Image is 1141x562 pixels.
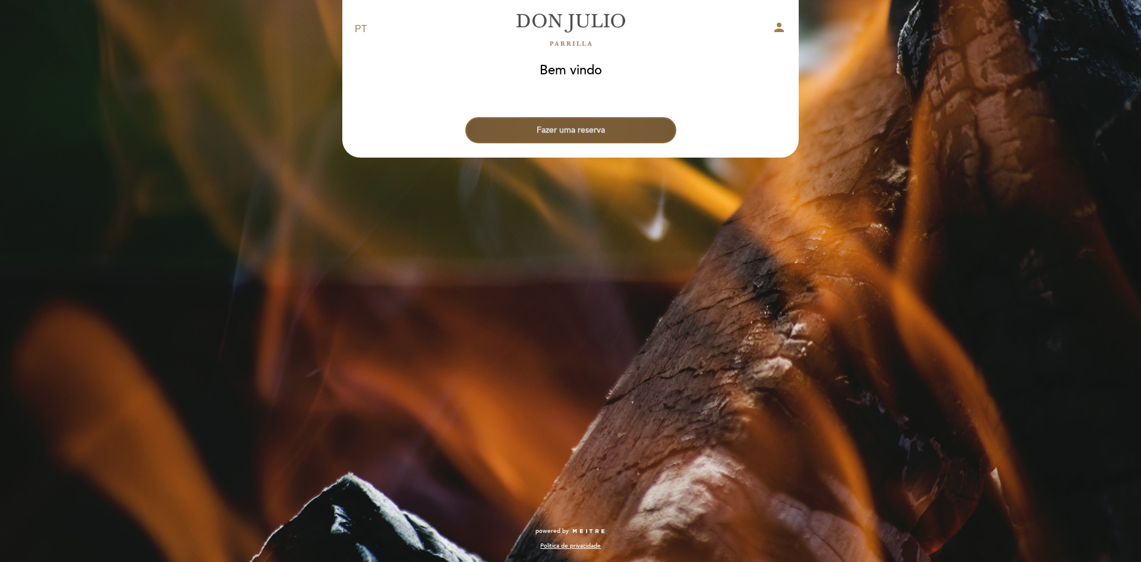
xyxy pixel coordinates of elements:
[465,117,676,143] button: Fazer uma reserva
[540,64,602,78] h1: Bem vindo
[496,13,645,46] a: [PERSON_NAME]
[772,20,786,39] button: person
[572,529,606,535] img: MEITRE
[535,527,606,535] a: powered by
[772,20,786,34] i: person
[540,542,601,550] a: Política de privacidade
[535,527,569,535] span: powered by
